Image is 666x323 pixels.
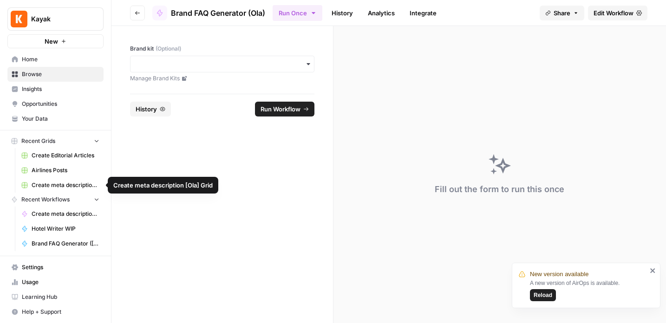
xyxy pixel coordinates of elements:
button: Reload [530,289,556,301]
button: close [650,267,656,274]
img: Kayak Logo [11,11,27,27]
span: Create meta description [Ola] Grid [32,181,99,189]
a: Create meta description [Ola] Grid [17,178,104,193]
span: Help + Support [22,308,99,316]
a: Create meta description [[PERSON_NAME]] [17,207,104,221]
span: Recent Grids [21,137,55,145]
button: Workspace: Kayak [7,7,104,31]
span: Reload [534,291,552,299]
span: (Optional) [156,45,181,53]
a: Analytics [362,6,400,20]
a: Integrate [404,6,442,20]
span: Learning Hub [22,293,99,301]
a: Home [7,52,104,67]
span: Brand FAQ Generator ([PERSON_NAME]) [32,239,99,248]
a: Create Editorial Articles [17,148,104,163]
span: Usage [22,278,99,286]
a: Brand FAQ Generator ([PERSON_NAME]) [17,236,104,251]
a: Usage [7,275,104,290]
a: Learning Hub [7,290,104,304]
div: Fill out the form to run this once [435,183,564,196]
a: Your Data [7,111,104,126]
div: A new version of AirOps is available. [530,279,647,301]
span: Share [554,8,570,18]
a: Brand FAQ Generator (Ola) [152,6,265,20]
span: Browse [22,70,99,78]
span: Home [22,55,99,64]
span: History [136,104,157,114]
button: Recent Grids [7,134,104,148]
span: Opportunities [22,100,99,108]
span: Hotel Writer WIP [32,225,99,233]
label: Brand kit [130,45,314,53]
a: Manage Brand Kits [130,74,314,83]
button: Recent Workflows [7,193,104,207]
span: Create meta description [[PERSON_NAME]] [32,210,99,218]
button: Help + Support [7,304,104,319]
span: Run Workflow [261,104,300,114]
span: Insights [22,85,99,93]
a: Edit Workflow [588,6,647,20]
span: Edit Workflow [594,8,633,18]
span: Settings [22,263,99,271]
a: Insights [7,82,104,97]
a: Airlines Posts [17,163,104,178]
span: Recent Workflows [21,195,70,204]
span: New version available [530,270,588,279]
button: New [7,34,104,48]
span: Airlines Posts [32,166,99,174]
button: Share [540,6,584,20]
span: New [45,37,58,46]
a: Opportunities [7,97,104,111]
a: Hotel Writer WIP [17,221,104,236]
button: Run Workflow [255,102,314,116]
a: Browse [7,67,104,82]
button: Run Once [273,5,322,21]
a: Settings [7,260,104,275]
span: Your Data [22,115,99,123]
span: Kayak [31,14,87,24]
button: History [130,102,171,116]
a: History [326,6,359,20]
span: Create Editorial Articles [32,151,99,160]
span: Brand FAQ Generator (Ola) [171,7,265,19]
